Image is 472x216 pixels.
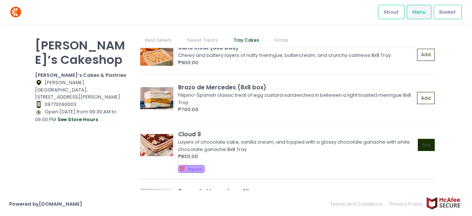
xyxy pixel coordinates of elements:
img: Cloud 9 [140,134,173,156]
img: mcafee-secure [426,197,463,210]
span: Basket [439,8,456,16]
a: About [378,5,405,19]
span: 💯 [179,165,185,172]
a: Privacy Policy [386,197,426,211]
img: Sans Rival (8x8 box) [140,44,173,66]
a: Powered by[DOMAIN_NAME] [9,200,82,208]
div: ₱700.00 [178,106,414,113]
img: logo [9,6,22,18]
a: Menu [407,5,431,19]
button: Add [417,92,435,104]
a: Best Sellers [138,33,179,47]
span: About [383,8,399,16]
div: [PERSON_NAME][GEOGRAPHIC_DATA], [STREET_ADDRESS][PERSON_NAME] [35,79,129,101]
p: [PERSON_NAME]’s Cakeshop [35,38,129,67]
img: Brazo de Mercedes (8x8 box) [140,87,173,109]
b: [PERSON_NAME]’s Cakes & Pastries [35,72,126,79]
div: ₱900.00 [178,59,414,66]
a: Tray Cakes [226,33,266,47]
div: ₱820.00 [178,153,415,160]
div: Brazo de Mercedes (8x8 box) [178,83,414,92]
div: Brazo de Mercedes - Slice [178,187,414,196]
a: Sweet Treats [180,33,225,47]
a: Extras [268,33,296,47]
button: Add [417,49,435,61]
span: Popular [188,167,202,172]
span: Menu [412,8,426,16]
div: Filipino-Spanish classic treat of egg custard sandwiched in between a light toasted meringue 8x8 ... [178,92,412,106]
button: see store hours [57,116,98,124]
div: Cloud 9 [178,130,415,138]
div: Chewy and buttery layers of nutty meringue, buttercream, and crunchy cashews 8x8 Tray [178,52,412,59]
a: Terms and Conditions [330,197,386,211]
div: Layers of chocolate cake, vanilla cream, and topped with a glossy chocolate ganache with white ch... [178,138,413,153]
button: Add [418,139,435,151]
div: 09770090003 [35,101,129,108]
div: Open [DATE] from 09:30 AM to 06:00 PM [35,108,129,124]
